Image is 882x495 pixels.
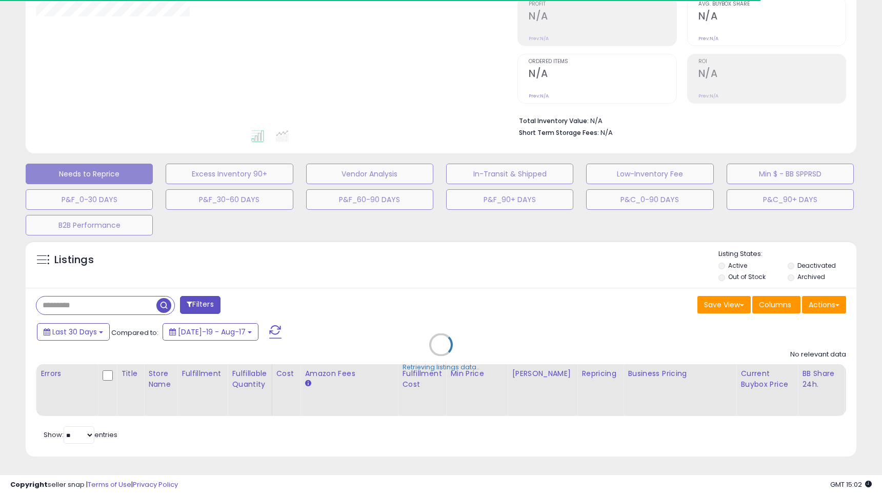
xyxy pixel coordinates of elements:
button: In-Transit & Shipped [446,164,573,184]
button: Excess Inventory 90+ [166,164,293,184]
button: Low-Inventory Fee [586,164,713,184]
span: 2025-09-17 15:02 GMT [830,480,872,489]
b: Total Inventory Value: [519,116,589,125]
button: P&F_0-30 DAYS [26,189,153,210]
button: P&C_0-90 DAYS [586,189,713,210]
li: N/A [519,114,838,126]
span: Profit [529,2,676,7]
small: Prev: N/A [529,35,549,42]
b: Short Term Storage Fees: [519,128,599,137]
strong: Copyright [10,480,48,489]
span: N/A [600,128,613,137]
div: Retrieving listings data.. [403,363,479,372]
small: Prev: N/A [698,93,718,99]
h2: N/A [529,10,676,24]
button: P&F_30-60 DAYS [166,189,293,210]
h2: N/A [698,10,846,24]
button: P&F_90+ DAYS [446,189,573,210]
button: P&F_60-90 DAYS [306,189,433,210]
span: ROI [698,59,846,65]
button: B2B Performance [26,215,153,235]
a: Privacy Policy [133,480,178,489]
div: seller snap | | [10,480,178,490]
span: Avg. Buybox Share [698,2,846,7]
button: Vendor Analysis [306,164,433,184]
h2: N/A [529,68,676,82]
small: Prev: N/A [698,35,718,42]
a: Terms of Use [88,480,131,489]
small: Prev: N/A [529,93,549,99]
button: P&C_90+ DAYS [727,189,854,210]
span: Ordered Items [529,59,676,65]
button: Min $ - BB SPPRSD [727,164,854,184]
h2: N/A [698,68,846,82]
button: Needs to Reprice [26,164,153,184]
